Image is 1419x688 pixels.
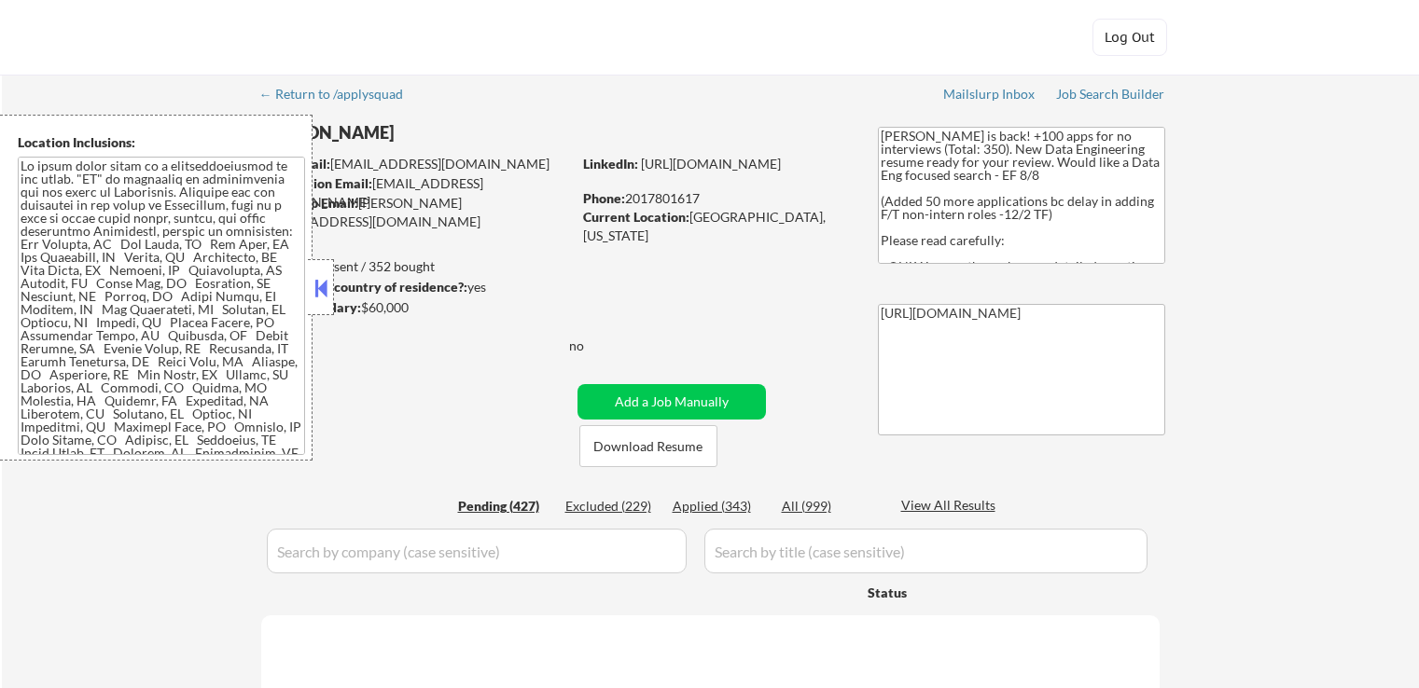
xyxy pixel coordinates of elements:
[259,87,421,105] a: ← Return to /applysquad
[901,496,1001,515] div: View All Results
[583,190,625,206] strong: Phone:
[565,497,659,516] div: Excluded (229)
[577,384,766,420] button: Add a Job Manually
[673,497,766,516] div: Applied (343)
[569,337,622,355] div: no
[458,497,551,516] div: Pending (427)
[262,174,571,211] div: [EMAIL_ADDRESS][DOMAIN_NAME]
[260,279,467,295] strong: Can work in country of residence?:
[943,88,1036,101] div: Mailslurp Inbox
[583,189,847,208] div: 2017801617
[782,497,875,516] div: All (999)
[1056,87,1165,105] a: Job Search Builder
[262,155,571,173] div: [EMAIL_ADDRESS][DOMAIN_NAME]
[260,298,571,317] div: $60,000
[641,156,781,172] a: [URL][DOMAIN_NAME]
[1056,88,1165,101] div: Job Search Builder
[943,87,1036,105] a: Mailslurp Inbox
[583,156,638,172] strong: LinkedIn:
[868,575,1028,609] div: Status
[260,278,565,296] div: yes
[579,425,717,467] button: Download Resume
[583,209,689,225] strong: Current Location:
[261,194,571,230] div: [PERSON_NAME][EMAIL_ADDRESS][DOMAIN_NAME]
[1092,19,1167,56] button: Log Out
[704,529,1148,573] input: Search by title (case sensitive)
[18,133,305,152] div: Location Inclusions:
[261,121,645,144] div: [PERSON_NAME]
[259,88,421,101] div: ← Return to /applysquad
[260,257,571,276] div: 343 sent / 352 bought
[267,529,687,573] input: Search by company (case sensitive)
[583,208,847,244] div: [GEOGRAPHIC_DATA], [US_STATE]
